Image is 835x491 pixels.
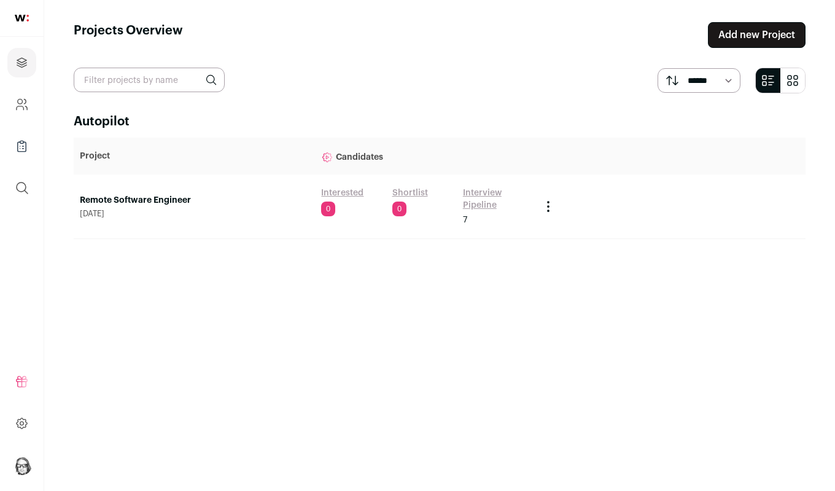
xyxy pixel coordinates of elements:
a: Shortlist [392,187,428,199]
a: Remote Software Engineer [80,194,309,206]
p: Project [80,150,309,162]
span: 0 [321,202,335,216]
a: Projects [7,48,36,77]
p: Candidates [321,144,529,168]
a: Interview Pipeline [463,187,529,211]
img: 2818868-medium_jpg [12,455,32,475]
span: 7 [463,214,467,226]
span: 0 [392,202,406,216]
a: Add new Project [708,22,806,48]
button: Project Actions [541,199,556,214]
button: Open dropdown [12,455,32,475]
a: Company Lists [7,132,36,161]
span: [DATE] [80,209,309,219]
img: wellfound-shorthand-0d5821cbd27db2630d0214b213865d53afaa358527fdda9d0ea32b1df1b89c2c.svg [15,15,29,22]
input: Filter projects by name [74,68,225,92]
h2: Autopilot [74,113,806,130]
a: Company and ATS Settings [7,90,36,119]
a: Interested [321,187,363,199]
h1: Projects Overview [74,22,183,48]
